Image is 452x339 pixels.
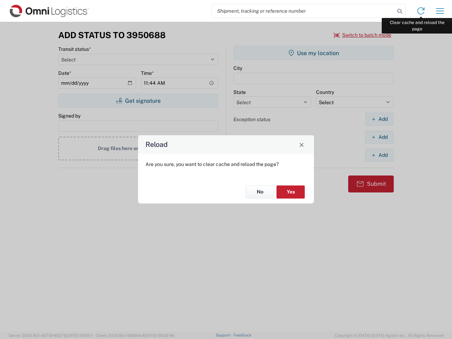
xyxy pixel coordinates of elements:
input: Shipment, tracking or reference number [212,4,395,18]
button: Yes [276,185,305,198]
button: No [246,185,274,198]
button: Close [297,139,307,149]
p: Are you sure, you want to clear cache and reload the page? [145,161,307,167]
h4: Reload [145,139,168,150]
